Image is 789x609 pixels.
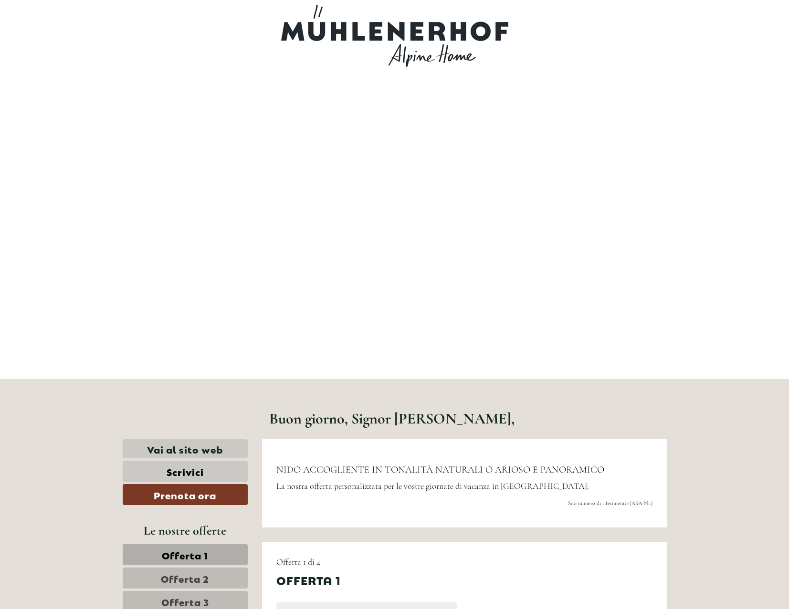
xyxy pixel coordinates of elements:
[161,571,209,585] span: Offerta 2
[161,595,209,608] span: Offerta 3
[123,522,248,539] div: Le nostre offerte
[162,548,208,561] span: Offerta 1
[568,500,652,506] span: Suo numero di riferimento: [ASA-Nr.]
[269,410,515,427] h1: Buon giorno, Signor [PERSON_NAME],
[276,481,589,491] span: La nostra offerta personalizzata per le vostre giornate di vacanza in [GEOGRAPHIC_DATA]:
[276,557,320,567] span: Offerta 1 di 4
[123,484,248,505] a: Prenota ora
[123,461,248,482] a: Scrivici
[276,572,341,588] div: Offerta 1
[276,464,604,475] span: NIDO ACCOGLIENTE IN TONALITÀ NATURALI O ARIOSO E PANORAMICO
[123,439,248,459] a: Vai al sito web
